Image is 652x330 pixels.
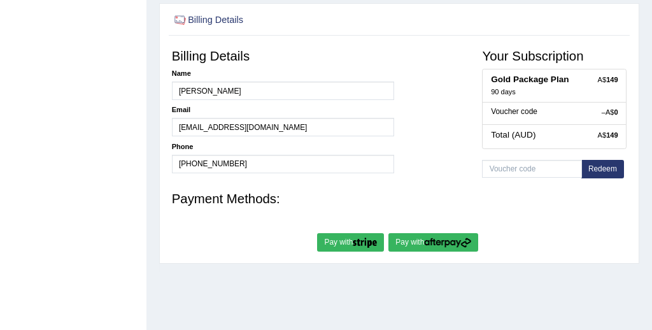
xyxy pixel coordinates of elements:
div: 90 days [491,87,618,96]
label: Phone [172,142,194,152]
h5: Voucher code [491,108,618,116]
div: –A$ [602,108,618,118]
h2: Billing Details [172,12,454,29]
b: Gold Package Plan [491,75,569,84]
h3: Billing Details [172,49,394,63]
h3: Payment Methods: [172,192,627,206]
h3: Your Subscription [482,49,627,63]
label: Name [172,69,191,79]
input: Voucher code [482,160,581,178]
button: Pay with [388,233,478,252]
label: Email [172,105,190,115]
h4: Total (AUD) [491,131,618,140]
button: Pay with [317,233,384,252]
strong: 149 [606,131,618,139]
strong: 149 [606,76,618,83]
button: Redeem [581,160,624,178]
div: A$ [598,131,618,141]
strong: 0 [614,108,618,116]
div: A$ [598,75,618,85]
